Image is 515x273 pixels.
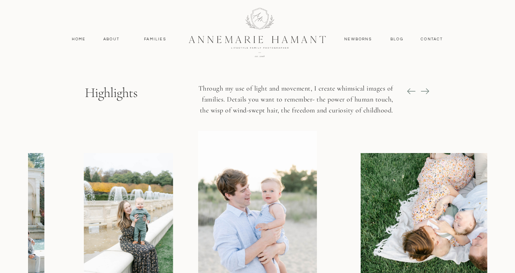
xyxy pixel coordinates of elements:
a: Blog [389,36,405,42]
p: Highlights [85,84,163,109]
a: Newborns [342,36,375,42]
a: Families [140,36,171,42]
a: About [102,36,121,42]
p: Through my use of light and movement, I create whimsical images of families. Details you want to ... [193,83,393,125]
a: contact [417,36,447,42]
a: Home [69,36,89,42]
